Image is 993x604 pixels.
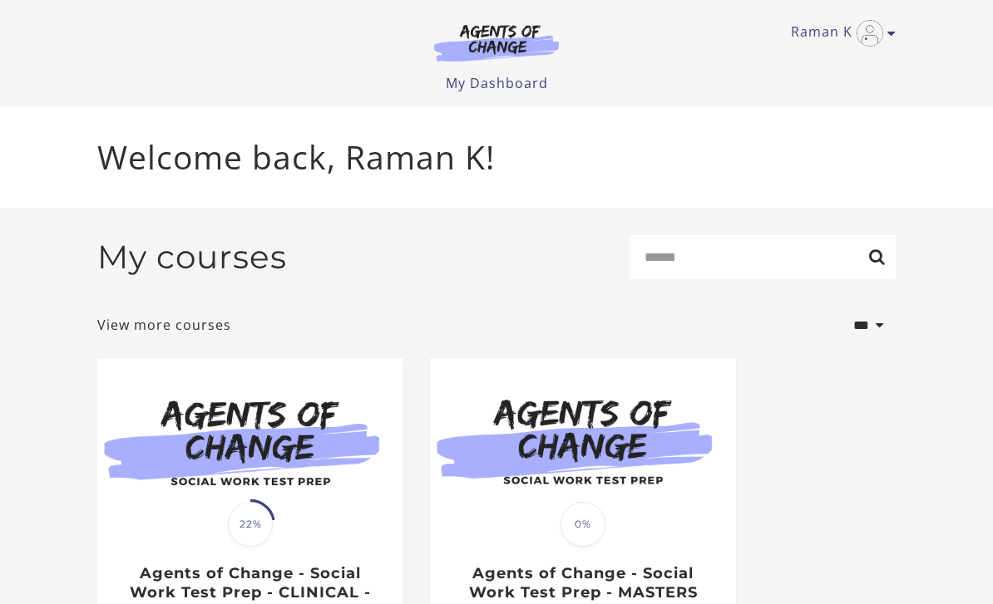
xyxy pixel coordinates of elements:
a: Toggle menu [791,20,887,47]
img: Agents of Change Logo [417,23,576,61]
span: 22% [228,502,273,547]
span: 0% [561,502,605,547]
a: View more courses [97,315,231,335]
a: My Dashboard [446,74,548,92]
h3: Agents of Change - Social Work Test Prep - MASTERS [447,564,718,602]
h2: My courses [97,238,287,277]
p: Welcome back, Raman K! [97,133,896,182]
